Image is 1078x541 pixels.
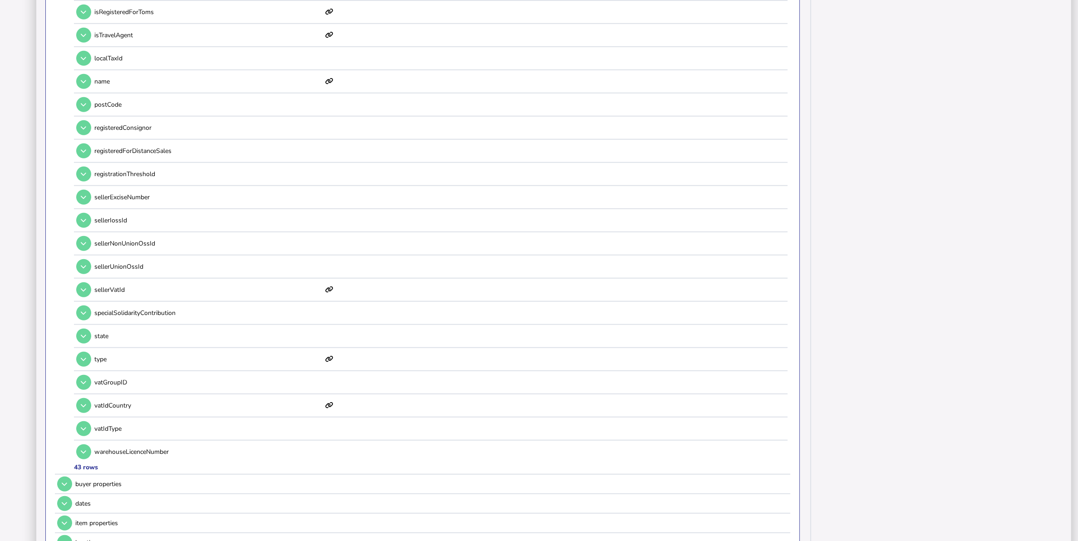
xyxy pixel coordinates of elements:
[94,309,322,317] p: specialSolidarityContribution
[94,285,322,294] p: sellerVatId
[94,401,322,410] p: vatIdCountry
[76,190,91,205] button: Open
[76,28,91,43] button: Open
[94,123,322,132] p: registeredConsignor
[76,213,91,228] button: Open
[325,356,333,362] i: This item has mappings defined
[325,286,333,293] i: This item has mappings defined
[325,78,333,84] i: This item has mappings defined
[76,375,91,390] button: Open
[94,193,322,202] p: sellerExciseNumber
[76,143,91,158] button: Open
[76,421,91,436] button: Open
[94,448,322,456] p: warehouseLicenceNumber
[76,352,91,367] button: Open
[94,77,322,86] p: name
[57,477,72,492] button: Open
[76,282,91,297] button: Open
[76,167,91,182] button: Open
[76,51,91,66] button: Open
[94,262,322,271] p: sellerUnionOssId
[94,100,322,109] p: postCode
[325,9,333,15] i: This item has mappings defined
[94,147,322,155] p: registeredForDistanceSales
[76,74,91,89] button: Open
[75,519,787,527] div: item properties
[94,170,322,178] p: registrationThreshold
[76,236,91,251] button: Open
[76,5,91,20] button: Open
[76,305,91,320] button: Open
[76,329,91,344] button: Open
[94,239,322,248] p: sellerNonUnionOssId
[94,378,322,387] p: vatGroupID
[94,355,322,364] p: type
[325,32,333,38] i: This item has mappings defined
[57,496,72,511] button: Open
[76,398,91,413] button: Open
[75,480,787,488] div: buyer properties
[76,444,91,459] button: Open
[94,54,322,63] p: localTaxId
[94,8,322,16] p: isRegisteredForToms
[94,424,322,433] p: vatIdType
[57,516,72,531] button: Open
[94,332,322,340] p: state
[76,120,91,135] button: Open
[76,97,91,112] button: Open
[94,216,322,225] p: sellerIossId
[94,31,322,39] p: isTravelAgent
[76,259,91,274] button: Open
[75,499,787,508] div: dates
[74,463,98,472] div: 43 rows
[325,402,333,408] i: This item has mappings defined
